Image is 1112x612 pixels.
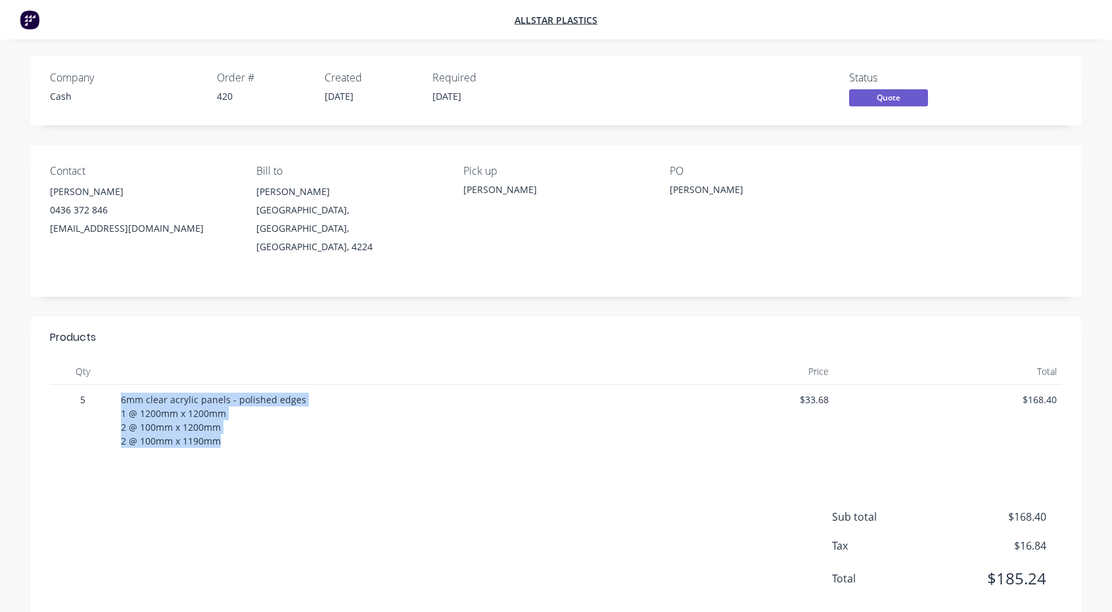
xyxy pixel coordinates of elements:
div: Price [605,359,834,385]
span: Tax [832,538,949,554]
a: Allstar Plastics [515,14,597,26]
span: $168.40 [839,393,1057,406]
span: [DATE] [325,90,354,102]
div: [PERSON_NAME][GEOGRAPHIC_DATA], [GEOGRAPHIC_DATA], [GEOGRAPHIC_DATA], 4224 [256,183,442,256]
div: [EMAIL_ADDRESS][DOMAIN_NAME] [50,219,235,238]
div: [PERSON_NAME]0436 372 846[EMAIL_ADDRESS][DOMAIN_NAME] [50,183,235,238]
div: Status [849,72,948,84]
span: Quote [849,89,928,106]
div: PO [670,165,855,177]
div: Contact [50,165,235,177]
div: [GEOGRAPHIC_DATA], [GEOGRAPHIC_DATA], [GEOGRAPHIC_DATA], 4224 [256,201,442,256]
div: 0436 372 846 [50,201,235,219]
span: $168.40 [949,509,1046,525]
div: 420 [217,89,309,103]
span: 5 [55,393,110,406]
span: $16.84 [949,538,1046,554]
div: [PERSON_NAME] [50,183,235,201]
div: Products [50,330,96,345]
span: [DATE] [432,90,461,102]
div: Created [325,72,417,84]
div: Pick up [463,165,649,177]
span: 6mm clear acrylic panels - polished edges 1 @ 1200mm x 1200mm 2 @ 100mm x 1200mm 2 @ 100mm x 1190mm [121,393,306,447]
div: [PERSON_NAME] [463,183,649,196]
div: Cash [50,89,201,103]
div: Order # [217,72,309,84]
div: Required [432,72,524,84]
div: Bill to [256,165,442,177]
div: [PERSON_NAME] [670,183,834,201]
div: Qty [50,359,116,385]
span: $185.24 [949,567,1046,590]
div: Company [50,72,201,84]
img: Factory [20,10,39,30]
span: Total [832,571,949,586]
span: Sub total [832,509,949,525]
div: Total [834,359,1063,385]
div: [PERSON_NAME] [256,183,442,201]
span: $33.68 [611,393,829,406]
